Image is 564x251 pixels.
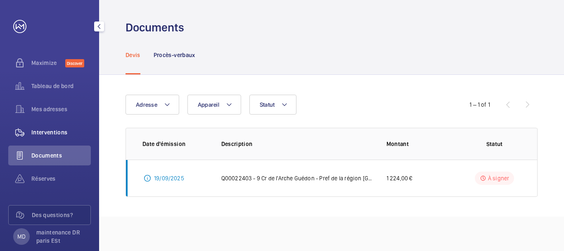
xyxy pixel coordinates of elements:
span: Adresse [136,101,157,108]
span: Des questions? [32,211,90,219]
p: Statut [468,140,521,148]
h1: Documents [126,20,184,35]
p: 1 224,00 € [386,174,412,182]
span: Maximize [31,59,65,67]
p: À signer [488,174,509,182]
p: 19/09/2025 [154,174,184,182]
span: Tableau de bord [31,82,91,90]
button: Statut [249,95,297,115]
p: Montant [386,140,455,148]
button: Adresse [126,95,179,115]
p: Procès-verbaux [154,51,195,59]
span: Appareil [198,101,219,108]
span: Réserves [31,175,91,183]
p: MD [17,232,26,241]
p: Q00022403 - 9 Cr de l'Arche Guédon - Pref de la région [GEOGRAPHIC_DATA] Reprise etancheite moteu... [221,174,373,182]
p: Devis [126,51,140,59]
div: 1 – 1 of 1 [469,100,490,109]
span: Interventions [31,128,91,136]
span: Statut [260,101,275,108]
p: Description [221,140,373,148]
span: Documents [31,151,91,160]
p: maintenance DR paris ESt [36,228,86,245]
span: Discover [65,59,84,67]
button: Appareil [187,95,241,115]
span: Mes adresses [31,105,91,113]
p: Date d'émission [142,140,208,148]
